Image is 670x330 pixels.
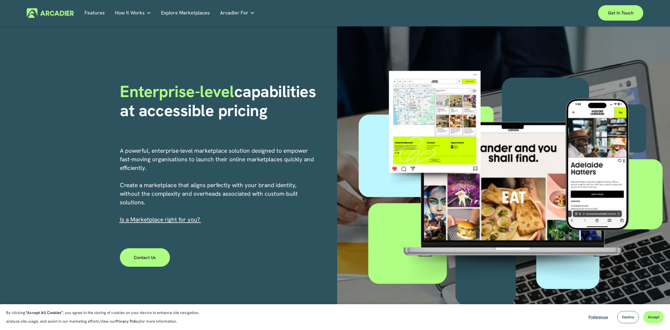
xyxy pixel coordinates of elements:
span: Preferences [589,315,608,320]
img: Arcadier [27,8,74,18]
a: Privacy Policy [116,319,140,324]
p: By clicking , you agree to the storing of cookies on your device to enhance site navigation, anal... [6,308,206,326]
a: Contact Us [120,248,170,267]
span: Arcadier For [220,9,248,17]
strong: “Accept All Cookies” [25,310,63,315]
span: How It Works [115,9,145,17]
button: Accept [643,311,664,323]
a: s a Marketplace right for you? [121,216,200,223]
a: Features [85,8,105,18]
strong: capabilities at accessible pricing [120,81,320,121]
span: Enterprise-level [120,81,234,102]
span: Accept [648,315,659,320]
a: Get in touch [598,5,643,21]
span: Decline [622,315,634,320]
button: Preferences [584,311,613,323]
a: Explore Marketplaces [161,8,210,18]
a: folder dropdown [220,8,255,18]
button: Decline [617,311,639,323]
p: A powerful, enterprise-level marketplace solution designed to empower fast-moving organisations t... [120,147,315,224]
span: I [120,216,200,223]
a: folder dropdown [115,8,151,18]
